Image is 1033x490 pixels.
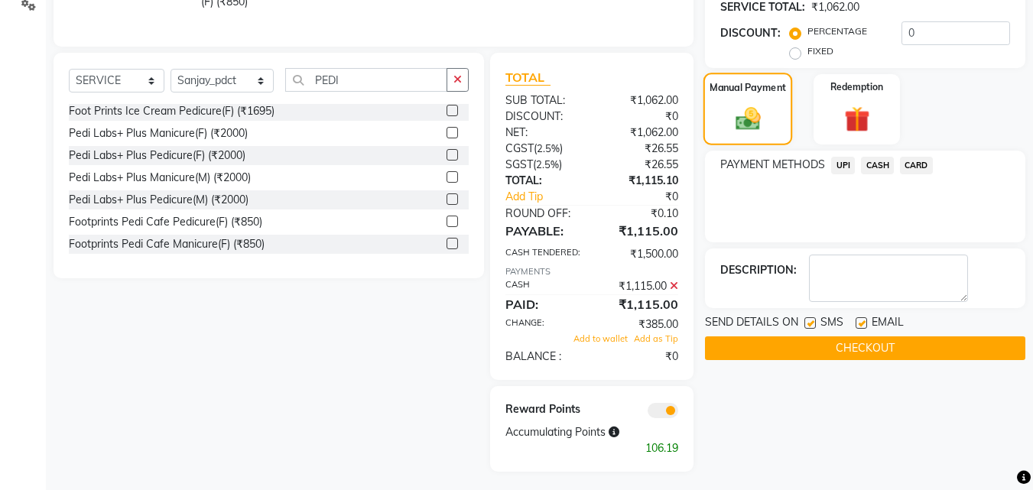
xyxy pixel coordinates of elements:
[807,44,833,58] label: FIXED
[836,103,878,135] img: _gift.svg
[720,157,825,173] span: PAYMENT METHODS
[505,265,678,278] div: PAYMENTS
[592,125,690,141] div: ₹1,062.00
[505,157,533,171] span: SGST
[592,141,690,157] div: ₹26.55
[634,333,678,344] span: Add as Tip
[592,246,690,262] div: ₹1,500.00
[830,80,883,94] label: Redemption
[69,236,265,252] div: Footprints Pedi Cafe Manicure(F) (₹850)
[592,206,690,222] div: ₹0.10
[494,125,592,141] div: NET:
[494,401,592,418] div: Reward Points
[69,148,245,164] div: Pedi Labs+ Plus Pedicure(F) (₹2000)
[494,141,592,157] div: ( )
[872,314,904,333] span: EMAIL
[592,349,690,365] div: ₹0
[494,157,592,173] div: ( )
[592,173,690,189] div: ₹1,115.10
[820,314,843,333] span: SMS
[609,189,690,205] div: ₹0
[494,206,592,222] div: ROUND OFF:
[592,278,690,294] div: ₹1,115.00
[285,68,448,92] input: Search or Scan
[494,295,592,313] div: PAID:
[592,109,690,125] div: ₹0
[573,333,628,344] span: Add to wallet
[494,92,592,109] div: SUB TOTAL:
[728,105,768,134] img: _cash.svg
[505,141,534,155] span: CGST
[861,157,894,174] span: CASH
[494,424,641,440] div: Accumulating Points
[494,440,690,456] div: 106.19
[807,24,867,38] label: PERCENTAGE
[537,142,560,154] span: 2.5%
[705,314,798,333] span: SEND DETAILS ON
[69,214,262,230] div: Footprints Pedi Cafe Pedicure(F) (₹850)
[592,92,690,109] div: ₹1,062.00
[710,81,786,96] label: Manual Payment
[900,157,933,174] span: CARD
[494,246,592,262] div: CASH TENDERED:
[592,222,690,240] div: ₹1,115.00
[720,262,797,278] div: DESCRIPTION:
[494,316,592,333] div: CHANGE:
[720,25,781,41] div: DISCOUNT:
[69,125,248,141] div: Pedi Labs+ Plus Manicure(F) (₹2000)
[536,158,559,170] span: 2.5%
[69,192,249,208] div: Pedi Labs+ Plus Pedicure(M) (₹2000)
[705,336,1025,360] button: CHECKOUT
[494,189,608,205] a: Add Tip
[494,173,592,189] div: TOTAL:
[494,109,592,125] div: DISCOUNT:
[505,70,551,86] span: TOTAL
[592,295,690,313] div: ₹1,115.00
[592,157,690,173] div: ₹26.55
[831,157,855,174] span: UPI
[69,103,274,119] div: Foot Prints Ice Cream Pedicure(F) (₹1695)
[494,278,592,294] div: CASH
[494,349,592,365] div: BALANCE :
[592,316,690,333] div: ₹385.00
[494,222,592,240] div: PAYABLE:
[69,170,251,186] div: Pedi Labs+ Plus Manicure(M) (₹2000)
